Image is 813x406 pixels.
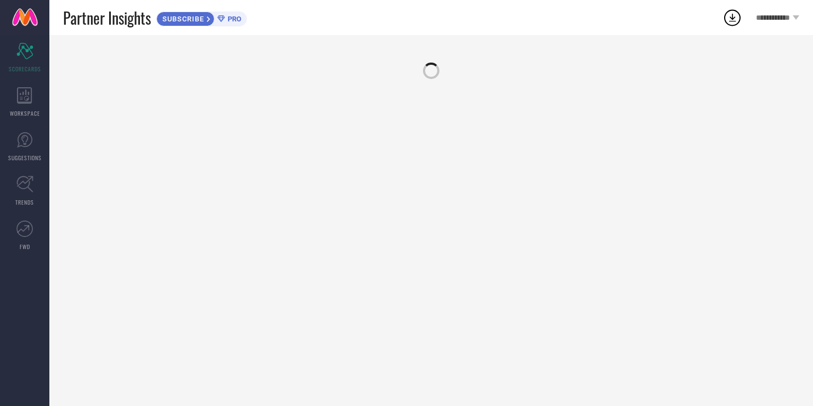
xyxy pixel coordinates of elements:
span: SUBSCRIBE [157,15,207,23]
span: PRO [225,15,241,23]
span: TRENDS [15,198,34,206]
span: FWD [20,243,30,251]
div: Open download list [722,8,742,27]
span: SUGGESTIONS [8,154,42,162]
span: Partner Insights [63,7,151,29]
a: SUBSCRIBEPRO [156,9,247,26]
span: SCORECARDS [9,65,41,73]
span: WORKSPACE [10,109,40,117]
